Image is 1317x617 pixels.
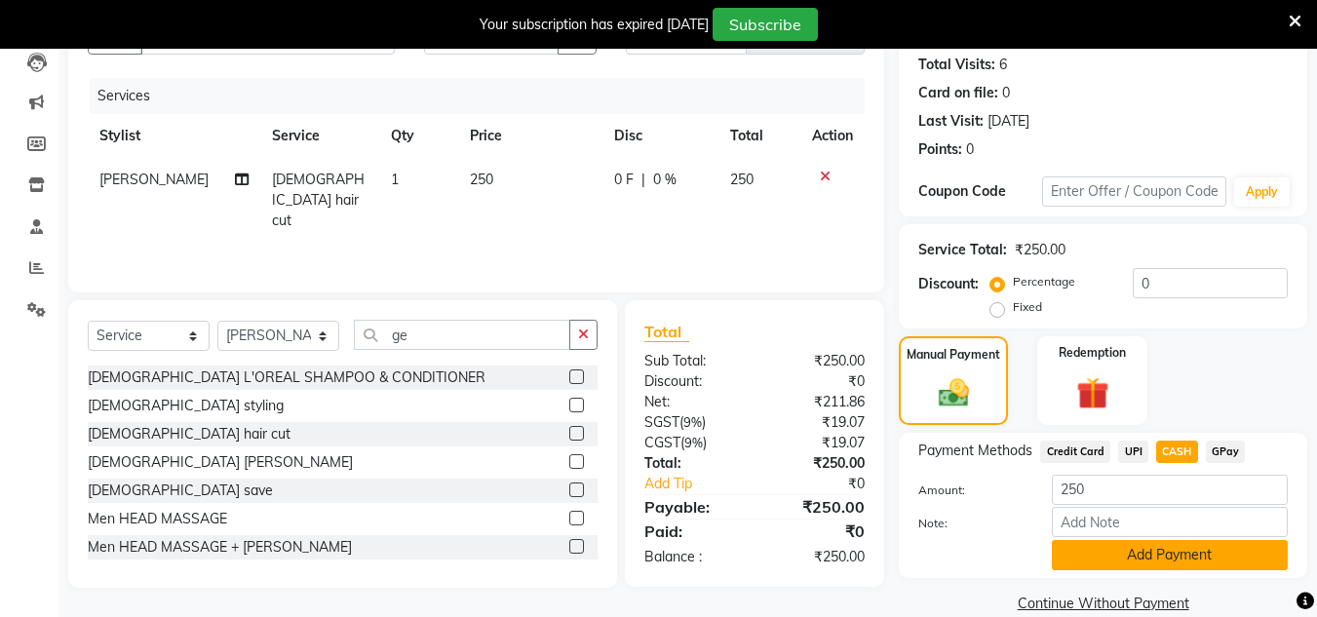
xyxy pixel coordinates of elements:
[755,412,879,433] div: ₹19.07
[641,170,645,190] span: |
[683,414,702,430] span: 9%
[602,114,718,158] th: Disc
[755,351,879,371] div: ₹250.00
[630,474,775,494] a: Add Tip
[90,78,879,114] div: Services
[918,83,998,103] div: Card on file:
[1052,540,1288,570] button: Add Payment
[630,412,755,433] div: ( )
[630,547,755,567] div: Balance :
[1206,441,1246,463] span: GPay
[1015,240,1065,260] div: ₹250.00
[718,114,801,158] th: Total
[1052,507,1288,537] input: Add Note
[1052,475,1288,505] input: Amount
[755,547,879,567] div: ₹250.00
[929,375,979,410] img: _cash.svg
[630,495,755,519] div: Payable:
[918,274,979,294] div: Discount:
[644,413,679,431] span: SGST
[88,114,260,158] th: Stylist
[391,171,399,188] span: 1
[966,139,974,160] div: 0
[903,594,1303,614] a: Continue Without Payment
[1234,177,1290,207] button: Apply
[1059,344,1126,362] label: Redemption
[354,320,570,350] input: Search or Scan
[918,55,995,75] div: Total Visits:
[458,114,602,158] th: Price
[614,170,634,190] span: 0 F
[630,453,755,474] div: Total:
[379,114,458,158] th: Qty
[776,474,880,494] div: ₹0
[644,434,680,451] span: CGST
[630,433,755,453] div: ( )
[1013,298,1042,316] label: Fixed
[88,424,291,444] div: [DEMOGRAPHIC_DATA] hair cut
[918,441,1032,461] span: Payment Methods
[988,111,1029,132] div: [DATE]
[88,537,352,558] div: Men HEAD MASSAGE + [PERSON_NAME]
[630,392,755,412] div: Net:
[272,171,365,229] span: [DEMOGRAPHIC_DATA] hair cut
[713,8,818,41] button: Subscribe
[470,171,493,188] span: 250
[918,111,984,132] div: Last Visit:
[1066,373,1119,413] img: _gift.svg
[1040,441,1110,463] span: Credit Card
[918,181,1041,202] div: Coupon Code
[918,240,1007,260] div: Service Total:
[755,392,879,412] div: ₹211.86
[755,520,879,543] div: ₹0
[684,435,703,450] span: 9%
[480,15,709,35] div: Your subscription has expired [DATE]
[800,114,865,158] th: Action
[730,171,754,188] span: 250
[918,139,962,160] div: Points:
[88,481,273,501] div: [DEMOGRAPHIC_DATA] save
[1042,176,1226,207] input: Enter Offer / Coupon Code
[630,371,755,392] div: Discount:
[904,515,1036,532] label: Note:
[88,452,353,473] div: [DEMOGRAPHIC_DATA] [PERSON_NAME]
[755,433,879,453] div: ₹19.07
[630,520,755,543] div: Paid:
[1156,441,1198,463] span: CASH
[644,322,689,342] span: Total
[755,453,879,474] div: ₹250.00
[755,371,879,392] div: ₹0
[904,482,1036,499] label: Amount:
[88,509,227,529] div: Men HEAD MASSAGE
[907,346,1000,364] label: Manual Payment
[99,171,209,188] span: [PERSON_NAME]
[88,396,284,416] div: [DEMOGRAPHIC_DATA] styling
[755,495,879,519] div: ₹250.00
[260,114,379,158] th: Service
[1002,83,1010,103] div: 0
[653,170,677,190] span: 0 %
[1013,273,1075,290] label: Percentage
[88,367,485,388] div: [DEMOGRAPHIC_DATA] L'OREAL SHAMPOO & CONDITIONER
[1118,441,1148,463] span: UPI
[999,55,1007,75] div: 6
[630,351,755,371] div: Sub Total:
